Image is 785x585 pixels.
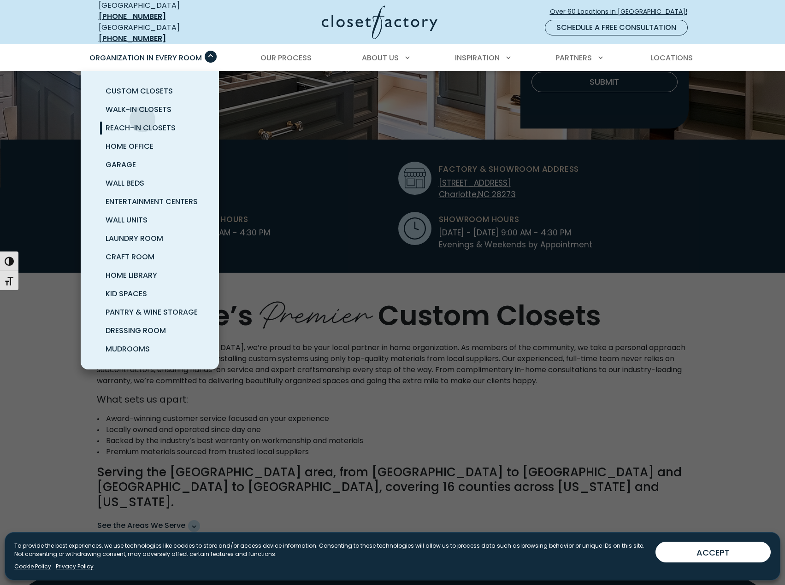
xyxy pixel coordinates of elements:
span: Home Library [106,270,157,281]
a: [PHONE_NUMBER] [99,11,166,22]
span: Reach-In Closets [106,123,176,133]
span: About Us [362,53,399,63]
span: Home Office [106,141,153,152]
p: To provide the best experiences, we use technologies like cookies to store and/or access device i... [14,542,648,558]
span: Wall Beds [106,178,144,188]
span: Over 60 Locations in [GEOGRAPHIC_DATA]! [550,7,695,17]
span: Pantry & Wine Storage [106,307,198,317]
span: Partners [555,53,592,63]
a: Privacy Policy [56,562,94,571]
span: Garage [106,159,136,170]
a: Over 60 Locations in [GEOGRAPHIC_DATA]! [549,4,695,20]
span: Organization in Every Room [89,53,202,63]
span: Walk-In Closets [106,104,171,115]
ul: Organization in Every Room submenu [81,71,219,369]
span: Kid Spaces [106,288,147,299]
a: Schedule a Free Consultation [545,20,688,35]
span: Laundry Room [106,233,163,244]
button: ACCEPT [655,542,771,562]
span: Craft Room [106,252,154,262]
a: [PHONE_NUMBER] [99,33,166,44]
span: Entertainment Centers [106,196,198,207]
span: Inspiration [455,53,500,63]
span: Wall Units [106,215,148,225]
div: [GEOGRAPHIC_DATA] [99,22,232,44]
span: Dressing Room [106,325,166,336]
img: Closet Factory Logo [322,6,437,39]
span: Our Process [260,53,312,63]
span: Mudrooms [106,344,150,354]
a: Cookie Policy [14,562,51,571]
span: Custom Closets [106,86,173,96]
nav: Primary Menu [83,45,702,71]
span: Locations [650,53,693,63]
